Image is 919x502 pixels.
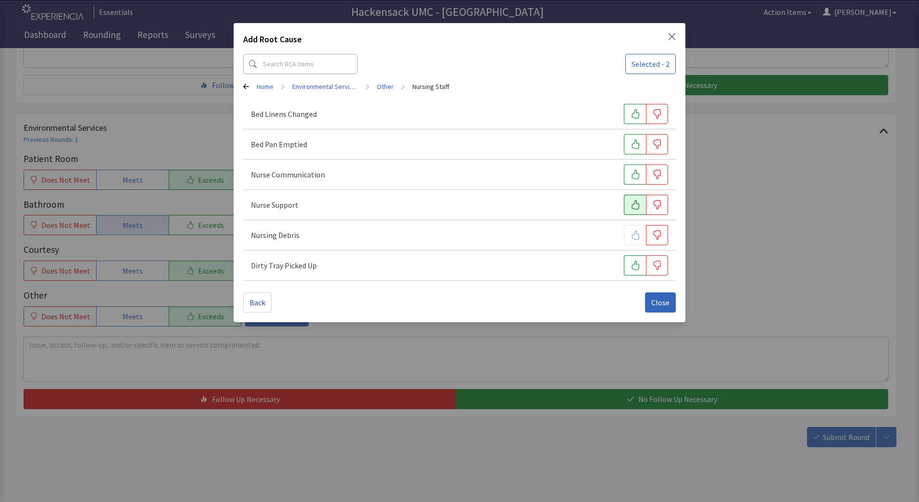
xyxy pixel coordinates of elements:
[251,199,298,211] p: Nurse Support
[249,297,265,308] span: Back
[251,229,299,241] p: Nursing Debris
[412,82,449,91] a: Nursing Staff
[366,77,369,96] span: >
[243,292,272,313] button: Back
[251,260,317,271] p: Dirty Tray Picked Up
[632,58,670,70] span: Selected - 2
[292,82,358,91] a: Environmental Services
[243,33,302,50] h2: Add Root Cause
[281,77,285,96] span: >
[251,138,307,150] p: Bed Pan Emptied
[645,292,676,313] button: Close
[668,33,676,40] button: Close
[257,82,273,91] a: Home
[243,54,358,74] input: Search RCA Items
[251,169,325,180] p: Nurse Communication
[401,77,405,96] span: >
[377,82,394,91] a: Other
[651,297,670,308] span: Close
[251,108,317,120] p: Bed Linens Changed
